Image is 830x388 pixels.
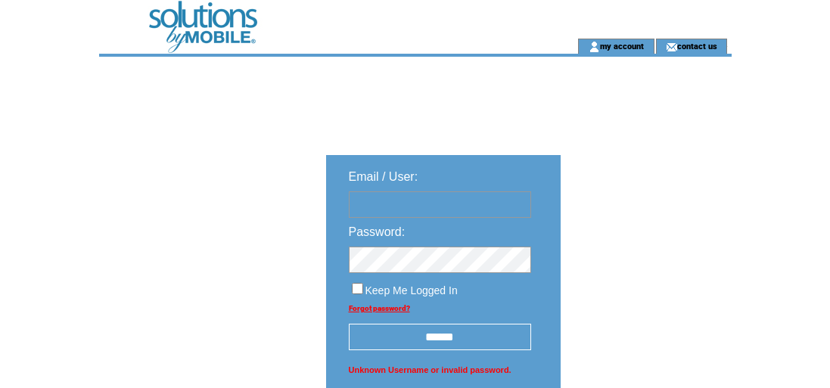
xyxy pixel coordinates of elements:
img: contact_us_icon.gif [666,41,677,53]
span: Email / User: [349,170,418,183]
a: contact us [677,41,717,51]
img: account_icon.gif [589,41,600,53]
a: Forgot password? [349,304,410,312]
span: Password: [349,225,406,238]
a: my account [600,41,644,51]
span: Keep Me Logged In [365,284,458,296]
span: Unknown Username or invalid password. [349,362,531,378]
